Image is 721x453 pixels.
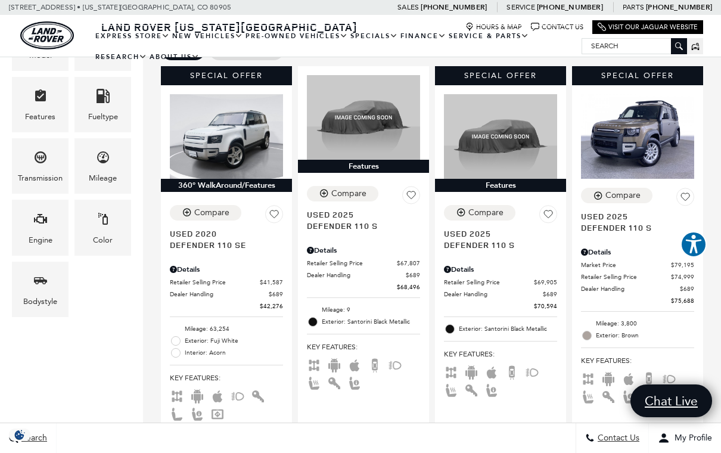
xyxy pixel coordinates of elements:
a: Retailer Selling Price $41,587 [170,278,283,287]
div: Pricing Details - Defender 110 S [307,245,420,256]
span: Chat Live [639,393,704,409]
span: Key Features : [307,340,420,353]
div: Mileage [89,172,117,185]
span: Fog Lights [662,374,676,382]
a: Retailer Selling Price $67,807 [307,259,420,268]
span: Heated Seats [307,378,321,386]
span: $79,195 [671,260,694,269]
a: land-rover [20,21,74,49]
span: Memory Seats [347,378,362,386]
span: Parts [623,3,644,11]
span: Key Features : [444,347,557,361]
span: Defender 110 S [307,220,411,231]
span: Apple Car-Play [210,391,225,399]
span: $689 [543,290,557,299]
span: Retailer Selling Price [170,278,260,287]
button: Explore your accessibility options [680,231,707,257]
span: Defender 110 S [444,239,548,250]
span: Backup Camera [368,360,382,368]
a: Used 2025Defender 110 S [444,228,557,250]
a: Retailer Selling Price $74,999 [581,272,694,281]
div: Pricing Details - Defender 110 S [444,264,557,275]
div: Compare [605,190,641,201]
span: Fueltype [96,86,110,110]
span: Fog Lights [231,391,245,399]
span: Apple Car-Play [484,367,499,376]
span: Retailer Selling Price [581,272,671,281]
div: ColorColor [74,200,131,255]
div: Compare [468,207,504,218]
span: Key Features : [170,371,283,384]
a: Hours & Map [465,23,522,32]
li: Mileage: 9 [307,304,420,316]
img: 2025 Land Rover Defender 110 S [581,94,694,179]
a: Land Rover [US_STATE][GEOGRAPHIC_DATA] [94,20,365,34]
span: $67,807 [397,259,420,268]
div: Fueltype [88,110,118,123]
a: Dealer Handling $689 [581,284,694,293]
input: Search [582,39,686,53]
span: Fog Lights [388,360,402,368]
span: $74,999 [671,272,694,281]
button: Compare Vehicle [581,188,652,203]
span: Land Rover [US_STATE][GEOGRAPHIC_DATA] [101,20,358,34]
span: Memory Seats [484,385,499,393]
span: Used 2020 [170,228,274,239]
div: Features [298,160,429,173]
span: AWD [170,391,184,399]
span: Keyless Entry [327,378,341,386]
div: Special Offer [161,66,292,85]
a: $42,276 [170,302,283,311]
span: Contact Us [595,433,639,443]
a: $68,496 [307,283,420,291]
span: Service [506,3,534,11]
div: BodystyleBodystyle [12,262,69,317]
img: 2025 Land Rover Defender 110 S [307,75,420,160]
div: 360° WalkAround/Features [161,179,292,192]
span: Memory Seats [190,409,204,417]
div: Engine [29,234,52,247]
span: Mileage [96,147,110,172]
img: Land Rover [20,21,74,49]
img: Opt-Out Icon [6,429,33,441]
span: My Profile [670,433,712,443]
span: Keyless Entry [251,391,265,399]
a: Used 2025Defender 110 S [307,209,420,231]
button: Open user profile menu [649,423,721,453]
div: Special Offer [435,66,566,85]
span: Backup Camera [505,367,519,376]
span: $75,688 [671,296,694,305]
span: Dealer Handling [444,290,543,299]
a: Pre-Owned Vehicles [244,26,349,46]
a: New Vehicles [171,26,244,46]
a: Research [94,46,148,67]
span: Used 2025 [307,209,411,220]
a: Dealer Handling $689 [444,290,557,299]
span: Features [33,86,48,110]
span: $42,276 [260,302,283,311]
span: Android Auto [601,374,616,382]
a: Visit Our Jaguar Website [598,23,698,32]
div: Color [93,234,113,247]
span: Defender 110 S [581,222,685,233]
a: [PHONE_NUMBER] [646,2,712,12]
span: Backup Camera [642,374,656,382]
span: $69,905 [534,278,557,287]
a: Used 2020Defender 110 SE [170,228,283,250]
button: Compare Vehicle [170,205,241,221]
span: Dealer Handling [170,290,269,299]
span: AWD [581,374,595,382]
li: Mileage: 63,254 [170,323,283,335]
span: Used 2025 [581,210,685,222]
span: Exterior: Santorini Black Metallic [322,316,420,328]
a: [PHONE_NUMBER] [537,2,603,12]
a: About Us [148,46,201,67]
nav: Main Navigation [94,26,582,67]
span: Engine [33,209,48,233]
span: $70,594 [534,302,557,311]
span: Keyless Entry [464,385,478,393]
img: 2025 Land Rover Defender 110 S [444,94,557,179]
span: Interior: Acorn [185,347,283,359]
span: $68,496 [397,283,420,291]
span: Retailer Selling Price [444,278,534,287]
